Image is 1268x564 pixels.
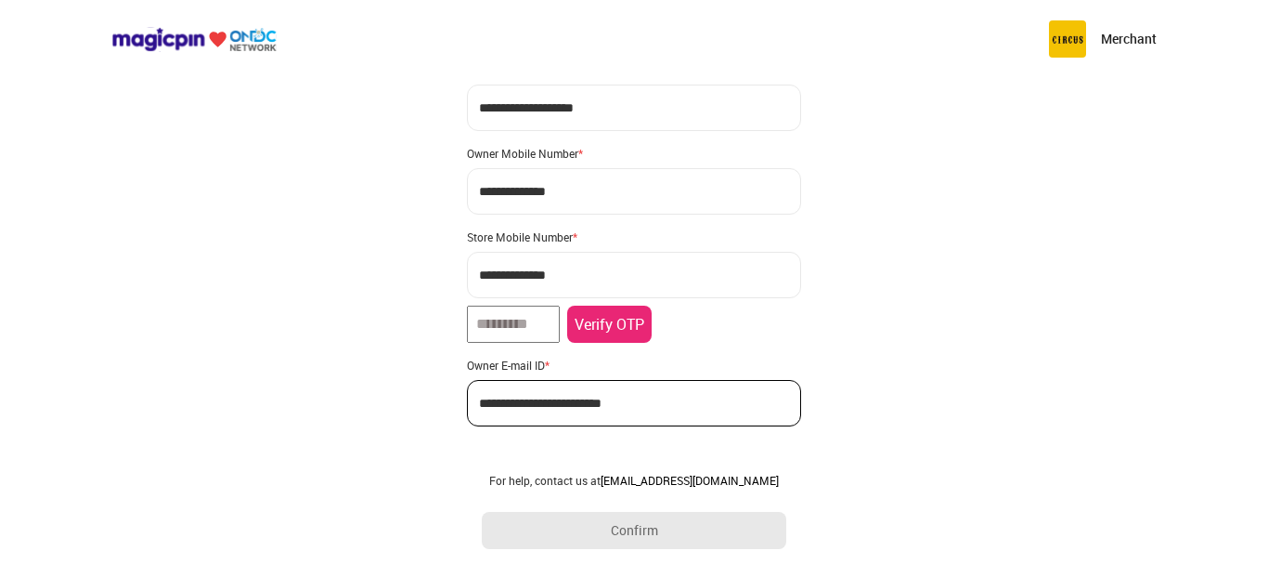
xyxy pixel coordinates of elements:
div: Owner Mobile Number [467,146,801,161]
a: [EMAIL_ADDRESS][DOMAIN_NAME] [601,473,779,488]
img: circus.b677b59b.png [1049,20,1086,58]
div: Owner E-mail ID [467,358,801,373]
div: For help, contact us at [482,473,786,488]
img: ondc-logo-new-small.8a59708e.svg [111,27,277,52]
button: Verify OTP [567,306,652,343]
button: Confirm [482,512,786,549]
p: Merchant [1101,30,1157,48]
div: Store Mobile Number [467,230,801,244]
